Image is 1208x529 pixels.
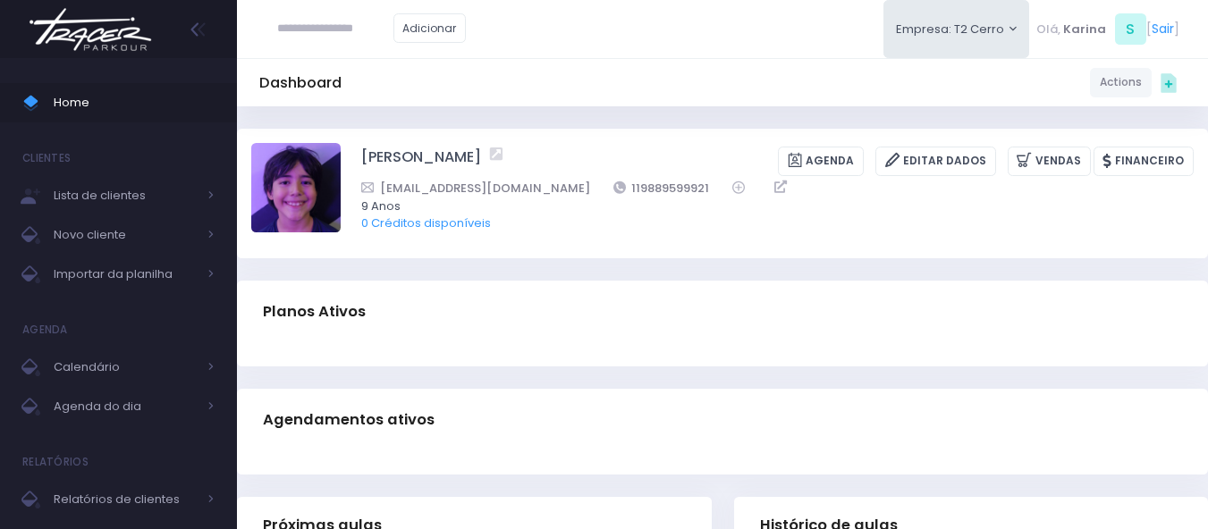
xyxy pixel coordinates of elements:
span: Home [54,91,215,114]
h3: Agendamentos ativos [263,394,435,445]
a: Vendas [1008,147,1091,176]
span: Karina [1063,21,1106,38]
img: Francisco Matsumoto pereira [251,143,341,232]
h4: Clientes [22,140,71,176]
a: [EMAIL_ADDRESS][DOMAIN_NAME] [361,179,590,197]
h4: Relatórios [22,444,89,480]
a: 119889599921 [613,179,710,197]
span: Importar da planilha [54,263,197,286]
a: Actions [1090,68,1152,97]
div: [ ] [1029,9,1186,49]
a: Agenda [778,147,864,176]
a: Adicionar [393,13,467,43]
a: Financeiro [1094,147,1194,176]
span: Lista de clientes [54,184,197,207]
h3: Planos Ativos [263,286,366,337]
span: Relatórios de clientes [54,488,197,511]
a: Sair [1152,20,1174,38]
h4: Agenda [22,312,68,348]
span: Agenda do dia [54,395,197,418]
span: Calendário [54,356,197,379]
a: 0 Créditos disponíveis [361,214,491,231]
a: Editar Dados [875,147,996,176]
h5: Dashboard [259,74,342,92]
a: [PERSON_NAME] [361,147,481,176]
span: Olá, [1036,21,1060,38]
span: Novo cliente [54,223,197,247]
span: S [1115,13,1146,45]
span: 9 Anos [361,197,1170,215]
